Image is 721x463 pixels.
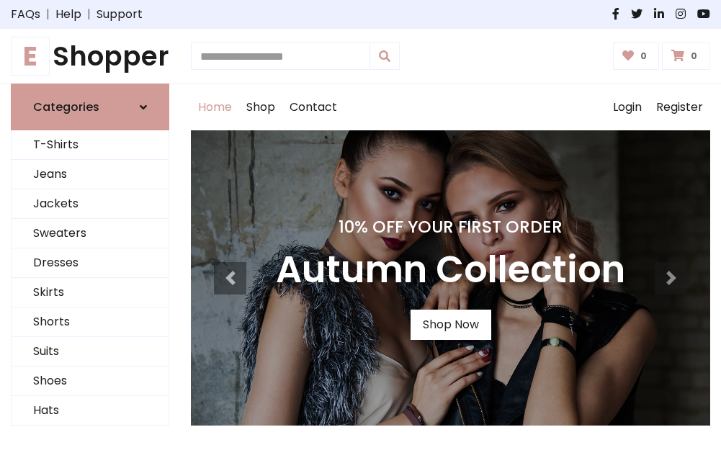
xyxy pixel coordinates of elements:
[12,160,169,189] a: Jeans
[40,6,55,23] span: |
[12,219,169,248] a: Sweaters
[12,130,169,160] a: T-Shirts
[239,84,282,130] a: Shop
[613,42,660,70] a: 0
[33,100,99,114] h6: Categories
[12,337,169,367] a: Suits
[11,40,169,72] a: EShopper
[12,367,169,396] a: Shoes
[12,396,169,426] a: Hats
[81,6,97,23] span: |
[11,40,169,72] h1: Shopper
[191,84,239,130] a: Home
[12,307,169,337] a: Shorts
[662,42,710,70] a: 0
[97,6,143,23] a: Support
[12,248,169,278] a: Dresses
[411,310,491,340] a: Shop Now
[12,189,169,219] a: Jackets
[55,6,81,23] a: Help
[11,6,40,23] a: FAQs
[12,278,169,307] a: Skirts
[11,84,169,130] a: Categories
[687,50,701,63] span: 0
[649,84,710,130] a: Register
[282,84,344,130] a: Contact
[276,217,625,237] h4: 10% Off Your First Order
[276,248,625,292] h3: Autumn Collection
[11,37,50,76] span: E
[606,84,649,130] a: Login
[637,50,650,63] span: 0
